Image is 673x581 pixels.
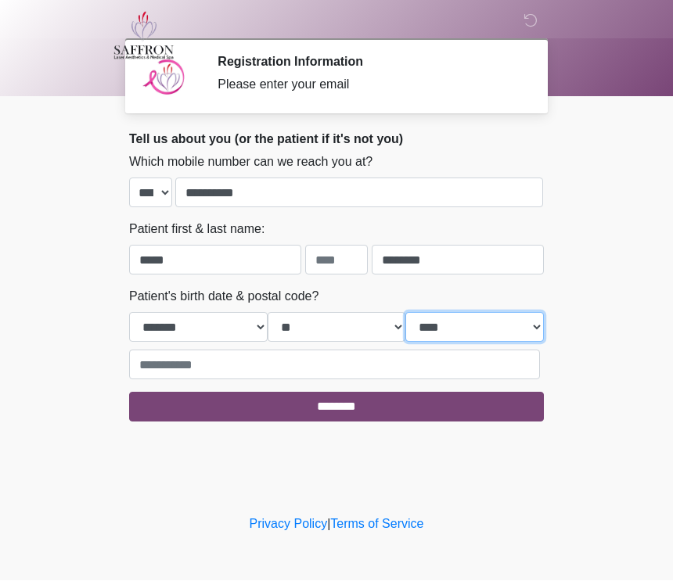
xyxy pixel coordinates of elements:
h2: Tell us about you (or the patient if it's not you) [129,132,544,147]
label: Patient first & last name: [129,221,265,239]
a: | [327,518,330,531]
div: Please enter your email [218,76,520,95]
label: Patient's birth date & postal code? [129,288,319,307]
a: Terms of Service [330,518,423,531]
a: Privacy Policy [250,518,328,531]
img: Agent Avatar [141,55,188,102]
img: Saffron Laser Aesthetics and Medical Spa Logo [113,12,175,60]
label: Which mobile number can we reach you at? [129,153,372,172]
